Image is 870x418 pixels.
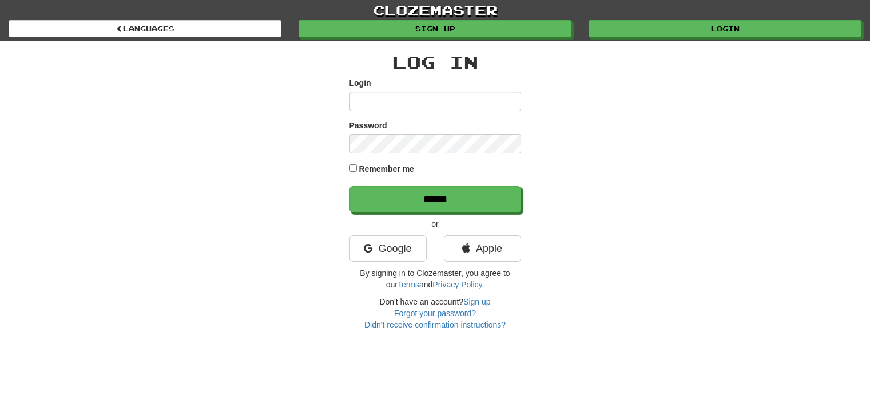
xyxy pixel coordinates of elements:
[349,218,521,230] p: or
[349,296,521,330] div: Don't have an account?
[9,20,281,37] a: Languages
[444,235,521,262] a: Apple
[394,309,476,318] a: Forgot your password?
[349,235,427,262] a: Google
[359,163,414,175] label: Remember me
[432,280,482,289] a: Privacy Policy
[349,120,387,131] label: Password
[398,280,419,289] a: Terms
[349,267,521,290] p: By signing in to Clozemaster, you agree to our and .
[364,320,506,329] a: Didn't receive confirmation instructions?
[349,53,521,72] h2: Log In
[463,297,490,306] a: Sign up
[589,20,861,37] a: Login
[349,77,371,89] label: Login
[299,20,571,37] a: Sign up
